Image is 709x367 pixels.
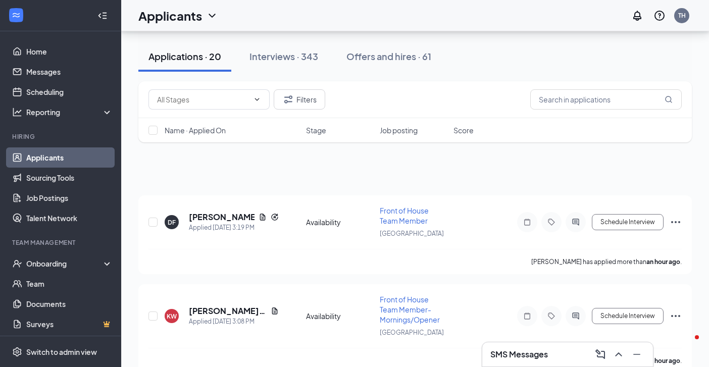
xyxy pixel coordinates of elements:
div: KW [167,312,177,321]
a: SurveysCrown [26,314,113,334]
div: Switch to admin view [26,347,97,357]
svg: Note [521,312,533,320]
iframe: Intercom live chat [675,333,699,357]
div: TH [678,11,686,20]
button: ComposeMessage [592,346,609,362]
h3: SMS Messages [490,349,548,360]
a: Messages [26,62,113,82]
h1: Applicants [138,7,202,24]
svg: Note [521,218,533,226]
div: Applied [DATE] 3:08 PM [189,317,279,327]
div: Interviews · 343 [249,50,318,63]
span: [GEOGRAPHIC_DATA] [380,230,444,237]
div: Onboarding [26,258,104,269]
div: Availability [306,311,374,321]
span: Front of House Team Member [380,206,429,225]
svg: Ellipses [670,310,682,322]
a: Talent Network [26,208,113,228]
svg: ChevronDown [206,10,218,22]
svg: Reapply [271,213,279,221]
div: DF [168,218,176,227]
svg: MagnifyingGlass [665,95,673,103]
a: Documents [26,294,113,314]
svg: UserCheck [12,258,22,269]
p: [PERSON_NAME] has applied more than . [531,257,682,266]
button: Filter Filters [274,89,325,110]
svg: Tag [545,312,558,320]
a: Home [26,41,113,62]
div: Applied [DATE] 3:19 PM [189,223,279,233]
b: an hour ago [646,357,680,364]
svg: Analysis [12,107,22,117]
a: Team [26,274,113,294]
span: Job posting [380,125,418,135]
button: ChevronUp [611,346,627,362]
svg: ActiveChat [570,312,582,320]
svg: Notifications [631,10,643,22]
svg: Minimize [631,348,643,360]
svg: Document [259,213,267,221]
div: Applications · 20 [148,50,221,63]
h5: [PERSON_NAME][US_STATE] [189,305,267,317]
div: Offers and hires · 61 [346,50,431,63]
span: [GEOGRAPHIC_DATA] [380,329,444,336]
svg: Filter [282,93,294,106]
span: Front of House Team Member- Mornings/Opener [380,295,440,324]
svg: ComposeMessage [594,348,606,360]
a: Sourcing Tools [26,168,113,188]
svg: ChevronDown [253,95,261,103]
a: Scheduling [26,82,113,102]
svg: Settings [12,347,22,357]
svg: QuestionInfo [653,10,666,22]
svg: Collapse [97,11,108,21]
div: Team Management [12,238,111,247]
button: Schedule Interview [592,214,664,230]
svg: Tag [545,218,558,226]
svg: ActiveChat [570,218,582,226]
span: Score [453,125,474,135]
input: Search in applications [530,89,682,110]
div: Reporting [26,107,113,117]
span: Stage [306,125,326,135]
b: an hour ago [646,258,680,266]
div: Hiring [12,132,111,141]
input: All Stages [157,94,249,105]
svg: ChevronUp [613,348,625,360]
button: Schedule Interview [592,308,664,324]
span: Name · Applied On [165,125,226,135]
a: Job Postings [26,188,113,208]
button: Minimize [629,346,645,362]
div: Availability [306,217,374,227]
svg: Ellipses [670,216,682,228]
svg: WorkstreamLogo [11,10,21,20]
svg: Document [271,307,279,315]
h5: [PERSON_NAME] [189,212,255,223]
a: Applicants [26,147,113,168]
